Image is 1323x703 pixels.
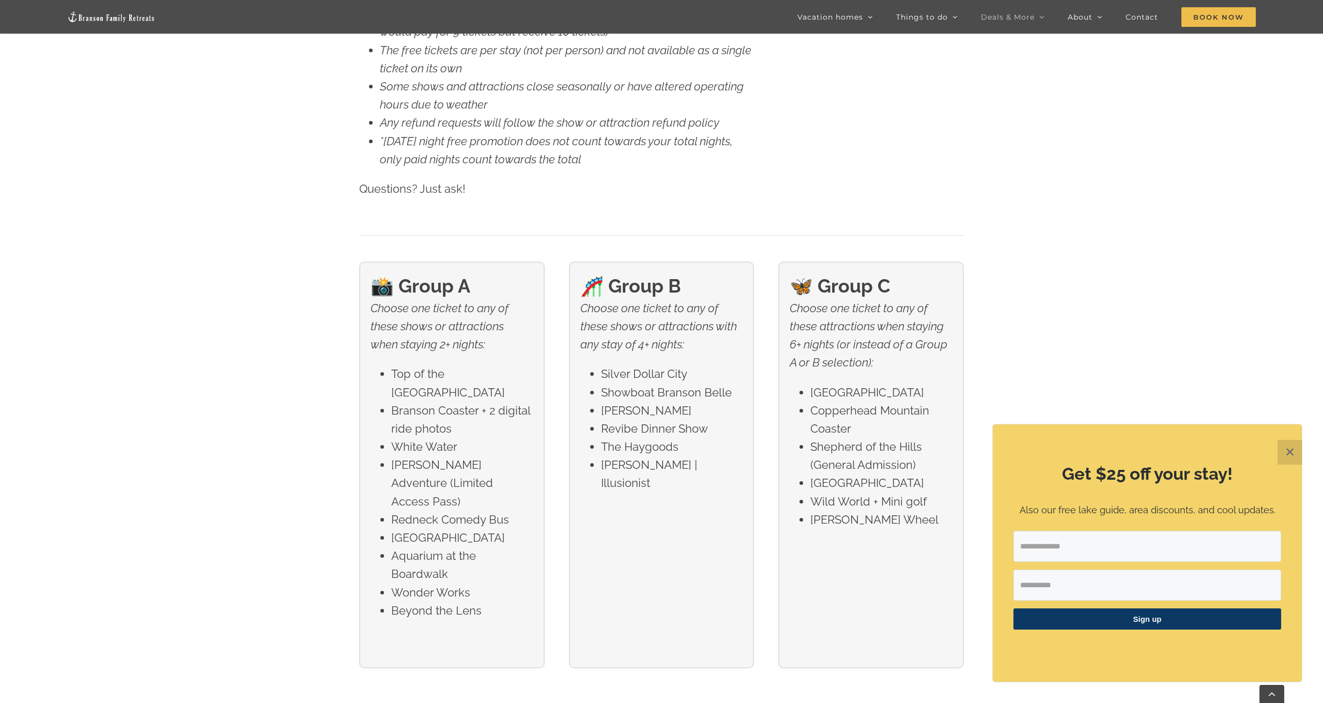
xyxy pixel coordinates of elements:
[380,80,744,111] em: Some shows and attractions close seasonally or have altered operating hours due to weather
[1068,13,1093,21] span: About
[1013,643,1281,653] p: ​
[1181,7,1256,27] span: Book Now
[391,365,533,401] li: Top of the [GEOGRAPHIC_DATA]
[981,13,1035,21] span: Deals & More
[371,301,509,351] em: Choose one ticket to any of these shows or attractions when staying 2+ nights:
[896,13,948,21] span: Things to do
[380,116,719,129] em: Any refund requests will follow the show or attraction refund policy
[810,384,952,402] li: [GEOGRAPHIC_DATA]
[601,420,743,438] li: Revibe Dinner Show
[380,134,733,166] em: *[DATE] night free promotion does not count towards your total nights, only paid nights count tow...
[1013,462,1281,486] h2: Get $25 off your stay!
[1278,440,1302,465] button: Close
[391,547,533,583] li: Aquarium at the Boardwalk
[601,384,743,402] li: Showboat Branson Belle
[601,456,743,492] li: [PERSON_NAME] | Illusionist
[391,456,533,511] li: [PERSON_NAME] Adventure (Limited Access Pass)
[1013,608,1281,630] button: Sign up
[391,438,533,456] li: White Water
[1013,531,1281,562] input: Email Address
[391,402,533,438] li: Branson Coaster + 2 digital ride photos
[391,529,533,547] li: [GEOGRAPHIC_DATA]
[810,474,952,492] li: [GEOGRAPHIC_DATA]
[1013,503,1281,518] p: Also our free lake guide, area discounts, and cool updates.
[601,402,743,420] li: [PERSON_NAME]
[391,511,533,529] li: Redneck Comedy Bus
[391,602,533,620] li: Beyond the Lens
[790,301,947,370] em: Choose one ticket to any of these attractions when staying 6+ nights (or instead of a Group A or ...
[391,584,533,602] li: Wonder Works
[580,275,681,297] strong: 🎢 Group B
[810,438,952,474] li: Shepherd of the Hills (General Admission)
[359,180,754,198] p: Questions? Just ask!
[810,511,952,529] li: [PERSON_NAME] Wheel
[67,11,155,23] img: Branson Family Retreats Logo
[810,493,952,511] li: Wild World + Mini golf
[1013,570,1281,601] input: First Name
[380,43,751,75] em: The free tickets are per stay (not per person) and not available as a single ticket on its own
[580,301,737,351] em: Choose one ticket to any of these shows or attractions with any stay of 4+ nights:
[371,275,470,297] strong: 📸 Group A
[810,402,952,438] li: Copperhead Mountain Coaster
[1126,13,1158,21] span: Contact
[601,365,743,383] li: Silver Dollar City
[790,275,890,297] strong: 🦋 Group C
[797,13,863,21] span: Vacation homes
[601,438,743,456] li: The Haygoods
